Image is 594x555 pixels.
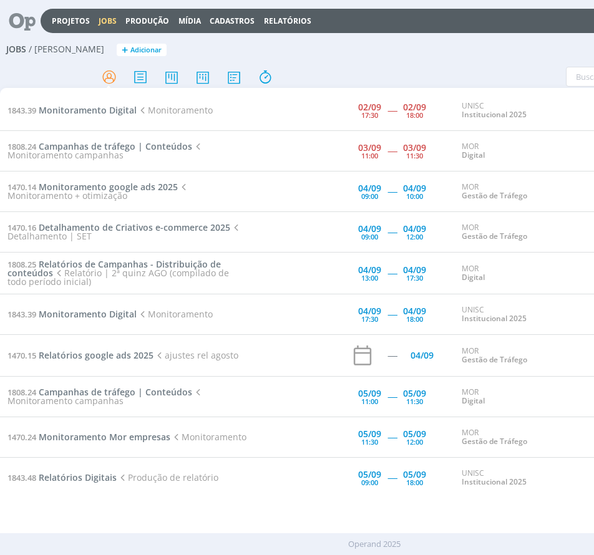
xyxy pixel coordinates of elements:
span: Monitoramento campanhas [7,386,203,407]
span: Detalhamento de Criativos e-commerce 2025 [39,221,230,233]
div: UNISC [462,102,590,120]
span: Detalhamento | SET [7,221,241,242]
div: 17:30 [361,316,378,322]
a: 1470.15Relatórios google ads 2025 [7,349,153,361]
span: Monitoramento google ads 2025 [39,181,178,193]
span: Relatórios google ads 2025 [39,349,153,361]
div: 04/09 [403,307,426,316]
span: ----- [387,145,397,157]
a: Projetos [52,16,90,26]
div: 12:00 [406,438,423,445]
button: Relatórios [260,16,315,26]
span: ----- [387,104,397,116]
div: MOR [462,142,590,160]
span: Monitoramento campanhas [7,140,203,161]
div: 04/09 [403,184,426,193]
span: Campanhas de tráfego | Conteúdos [39,386,192,398]
a: Digital [462,272,485,282]
button: Projetos [48,16,94,26]
div: 04/09 [403,266,426,274]
span: ----- [387,390,397,402]
span: ajustes rel agosto [153,349,238,361]
button: Produção [122,16,173,26]
div: 17:30 [361,112,378,118]
span: ----- [387,226,397,238]
button: Jobs [95,16,120,26]
span: 1843.39 [7,105,36,116]
span: 1808.25 [7,259,36,270]
span: 1808.24 [7,387,36,398]
a: Mídia [178,16,201,26]
div: 12:00 [406,233,423,240]
span: 1808.24 [7,141,36,152]
a: Institucional 2025 [462,476,527,487]
div: 11:00 [361,398,378,405]
span: Monitoramento + otimização [7,181,189,201]
div: MOR [462,347,590,365]
div: 17:30 [406,274,423,281]
div: 18:00 [406,479,423,486]
span: ----- [387,471,397,483]
span: Jobs [6,44,26,55]
a: 1470.24Monitoramento Mor empresas [7,431,170,443]
div: 11:30 [361,438,378,445]
span: ----- [387,431,397,443]
div: 11:00 [361,152,378,159]
div: 04/09 [358,266,381,274]
div: 05/09 [358,430,381,438]
a: Gestão de Tráfego [462,190,527,201]
span: Monitoramento Digital [39,104,137,116]
div: 13:00 [361,274,378,281]
div: UNISC [462,306,590,324]
div: 04/09 [411,351,434,360]
span: Relatório | 2ª quinz AGO (compilado de todo período inicial) [7,267,229,287]
span: 1843.39 [7,309,36,320]
div: 09:00 [361,233,378,240]
a: 1843.39Monitoramento Digital [7,308,137,320]
span: Adicionar [130,46,162,54]
a: Digital [462,395,485,406]
span: ----- [387,267,397,279]
button: +Adicionar [117,44,167,57]
div: 11:30 [406,398,423,405]
div: 11:30 [406,152,423,159]
div: 05/09 [403,430,426,438]
span: Cadastros [210,16,255,26]
span: Relatórios Digitais [39,471,117,483]
div: 02/09 [403,103,426,112]
div: 18:00 [406,316,423,322]
a: Gestão de Tráfego [462,231,527,241]
div: ----- [387,351,397,360]
span: 1843.48 [7,472,36,483]
span: ----- [387,185,397,197]
a: 1808.25Relatórios de Campanhas - Distribuição de conteúdos [7,258,221,279]
span: Monitoramento [170,431,246,443]
span: Campanhas de tráfego | Conteúdos [39,140,192,152]
span: Produção de relatório [117,471,218,483]
a: Digital [462,150,485,160]
div: MOR [462,223,590,241]
a: Institucional 2025 [462,109,527,120]
span: ----- [387,308,397,320]
a: 1808.24Campanhas de tráfego | Conteúdos [7,140,192,152]
div: 03/09 [403,143,426,152]
a: Gestão de Tráfego [462,354,527,365]
div: MOR [462,183,590,201]
div: MOR [462,428,590,446]
div: 04/09 [358,224,381,233]
div: 09:00 [361,193,378,200]
button: Mídia [175,16,205,26]
a: 1843.39Monitoramento Digital [7,104,137,116]
div: 18:00 [406,112,423,118]
a: Produção [125,16,169,26]
div: 05/09 [403,389,426,398]
a: Jobs [99,16,117,26]
div: 10:00 [406,193,423,200]
div: UNISC [462,469,590,487]
span: 1470.16 [7,222,36,233]
a: 1843.48Relatórios Digitais [7,471,117,483]
span: 1470.24 [7,432,36,443]
div: 04/09 [358,307,381,316]
a: Relatórios [264,16,311,26]
div: 02/09 [358,103,381,112]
